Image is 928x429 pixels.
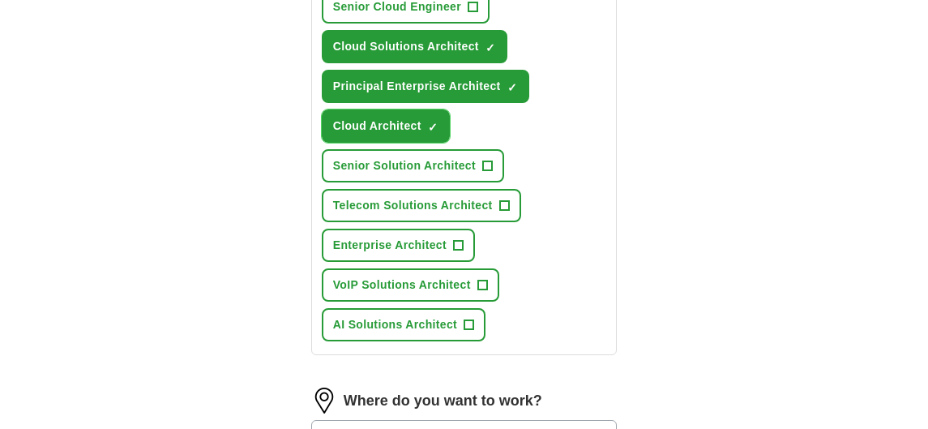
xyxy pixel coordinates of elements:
[322,268,499,302] button: VoIP Solutions Architect
[428,121,438,134] span: ✓
[322,149,504,182] button: Senior Solution Architect
[322,30,507,63] button: Cloud Solutions Architect✓
[333,197,493,214] span: Telecom Solutions Architect
[333,157,476,174] span: Senior Solution Architect
[311,388,337,414] img: location.png
[322,70,529,103] button: Principal Enterprise Architect✓
[333,78,501,95] span: Principal Enterprise Architect
[333,118,421,135] span: Cloud Architect
[322,189,521,222] button: Telecom Solutions Architect
[507,81,517,94] span: ✓
[333,316,457,333] span: AI Solutions Architect
[322,308,485,341] button: AI Solutions Architect
[322,229,475,262] button: Enterprise Architect
[322,109,450,143] button: Cloud Architect✓
[344,390,542,412] label: Where do you want to work?
[485,41,495,54] span: ✓
[333,237,447,254] span: Enterprise Architect
[333,38,479,55] span: Cloud Solutions Architect
[333,277,471,294] span: VoIP Solutions Architect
